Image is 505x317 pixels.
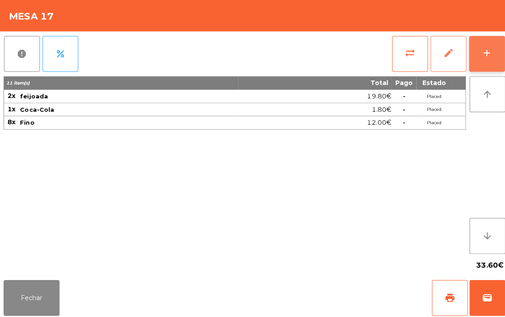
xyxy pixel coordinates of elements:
[478,290,489,301] span: wallet
[440,47,450,58] span: edit
[465,36,501,71] button: add
[8,104,16,112] span: 1x
[441,290,452,301] span: print
[20,92,48,99] span: feijoada
[389,76,413,89] th: Pago
[427,36,463,71] button: edit
[236,76,389,89] th: Total
[20,105,54,112] span: Coca-Cola
[389,36,425,71] button: sync_alt
[400,118,402,126] span: -
[364,89,388,102] span: 19.80€
[413,102,449,116] td: Placed
[413,89,449,102] td: Placed
[4,36,40,71] button: report
[478,229,489,240] i: arrow_downward
[369,103,388,115] span: 1.80€
[400,105,402,113] span: -
[16,48,27,59] span: report
[20,118,34,125] span: Fino
[478,88,489,99] i: arrow_upward
[402,47,412,58] span: sync_alt
[429,278,464,313] button: print
[413,115,449,129] td: Placed
[6,80,30,85] span: 11 item(s)
[4,278,59,313] button: Fechar
[466,76,501,111] button: arrow_upward
[466,216,501,252] button: arrow_downward
[8,117,16,125] span: 8x
[466,278,501,313] button: wallet
[42,36,78,71] button: percent
[400,91,402,99] span: -
[473,256,500,270] span: 33.60€
[478,47,489,58] div: add
[55,48,65,59] span: percent
[8,91,16,99] span: 2x
[9,10,53,23] h4: Mesa 17
[413,76,449,89] th: Estado
[364,116,388,128] span: 12.00€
